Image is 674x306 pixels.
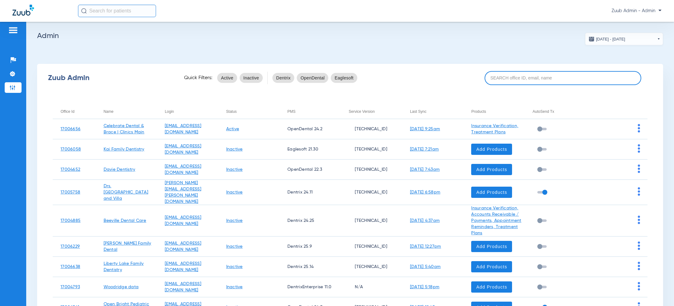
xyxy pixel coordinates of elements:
[410,167,440,172] a: [DATE] 7:43am
[341,119,402,139] td: [TECHNICAL_ID]
[280,139,341,160] td: Eaglesoft 21.30
[341,277,402,297] td: N/A
[471,187,512,198] button: Add Products
[37,33,663,39] h2: Admin
[410,244,441,249] a: [DATE] 12:27pm
[335,75,354,81] span: Eaglesoft
[638,282,640,290] img: group-dot-blue.svg
[476,284,507,290] span: Add Products
[638,187,640,196] img: group-dot-blue.svg
[61,167,80,172] a: 17004652
[341,139,402,160] td: [TECHNICAL_ID]
[476,243,507,250] span: Add Products
[410,190,440,194] a: [DATE] 6:58pm
[104,241,151,252] a: [PERSON_NAME] Family Dental
[341,180,402,205] td: [TECHNICAL_ID]
[410,108,427,115] div: Last Sync
[165,241,201,252] a: [EMAIL_ADDRESS][DOMAIN_NAME]
[226,244,243,249] a: Inactive
[61,244,80,249] a: 17006229
[104,108,114,115] div: Name
[61,265,80,269] a: 17006638
[476,146,507,152] span: Add Products
[8,26,18,34] img: hamburger-icon
[243,75,259,81] span: Inactive
[341,237,402,257] td: [TECHNICAL_ID]
[104,261,144,272] a: Liberty Lake Family Dentistry
[12,5,34,16] img: Zuub Logo
[226,265,243,269] a: Inactive
[280,160,341,180] td: OpenDental 22.3
[638,216,640,224] img: group-dot-blue.svg
[471,241,512,252] button: Add Products
[341,257,402,277] td: [TECHNICAL_ID]
[280,205,341,237] td: Dentrix 24.25
[280,257,341,277] td: Dentrix 25.14
[410,147,439,151] a: [DATE] 7:21am
[349,108,374,115] div: Service Version
[638,262,640,270] img: group-dot-blue.svg
[48,75,173,81] div: Zuub Admin
[226,190,243,194] a: Inactive
[471,124,518,134] a: Insurance Verification, Treatment Plans
[533,108,554,115] div: AutoSend Tx
[471,108,486,115] div: Products
[165,124,201,134] a: [EMAIL_ADDRESS][DOMAIN_NAME]
[165,108,218,115] div: Login
[226,285,243,289] a: Inactive
[226,127,239,131] a: Active
[638,144,640,153] img: group-dot-blue.svg
[165,164,201,175] a: [EMAIL_ADDRESS][DOMAIN_NAME]
[612,8,662,14] span: Zuub Admin - Admin
[61,285,80,289] a: 17004793
[226,108,280,115] div: Status
[410,285,439,289] a: [DATE] 5:18pm
[471,164,512,175] button: Add Products
[638,165,640,173] img: group-dot-blue.svg
[226,218,243,223] a: Inactive
[471,108,525,115] div: Products
[476,166,507,173] span: Add Products
[476,189,507,195] span: Add Products
[61,218,81,223] a: 17004885
[61,108,74,115] div: Office Id
[104,218,146,223] a: Beeville Dental Care
[221,75,233,81] span: Active
[104,124,144,134] a: Celebrate Dental & Brace | Clinics Main
[61,108,96,115] div: Office Id
[104,108,157,115] div: Name
[104,147,144,151] a: Kai Family Dentistry
[638,241,640,250] img: group-dot-blue.svg
[61,190,80,194] a: 17005758
[410,127,440,131] a: [DATE] 9:25am
[226,147,243,151] a: Inactive
[341,205,402,237] td: [TECHNICAL_ID]
[61,127,81,131] a: 17006656
[81,8,87,14] img: Search Icon
[165,261,201,272] a: [EMAIL_ADDRESS][DOMAIN_NAME]
[272,72,357,84] mat-chip-listbox: pms-filters
[226,167,243,172] a: Inactive
[485,71,641,85] input: SEARCH office ID, email, name
[165,282,201,292] a: [EMAIL_ADDRESS][DOMAIN_NAME]
[300,75,325,81] span: OpenDental
[471,206,521,235] a: Insurance Verification, Accounts Receivable / Payments, Appointment Reminders, Treatment Plans
[165,181,201,204] a: [PERSON_NAME][EMAIL_ADDRESS][PERSON_NAME][DOMAIN_NAME]
[165,144,201,155] a: [EMAIL_ADDRESS][DOMAIN_NAME]
[165,215,201,226] a: [EMAIL_ADDRESS][DOMAIN_NAME]
[410,108,463,115] div: Last Sync
[287,108,341,115] div: PMS
[287,108,295,115] div: PMS
[280,180,341,205] td: Dentrix 24.11
[78,5,156,17] input: Search for patients
[471,281,512,293] button: Add Products
[476,264,507,270] span: Add Products
[276,75,291,81] span: Dentrix
[280,277,341,297] td: DentrixEnterprise 11.0
[410,265,441,269] a: [DATE] 5:40am
[638,124,640,132] img: group-dot-blue.svg
[410,218,440,223] a: [DATE] 4:37am
[104,285,139,289] a: Woodridge data
[104,167,135,172] a: Davie Dentistry
[184,75,212,81] span: Quick Filters:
